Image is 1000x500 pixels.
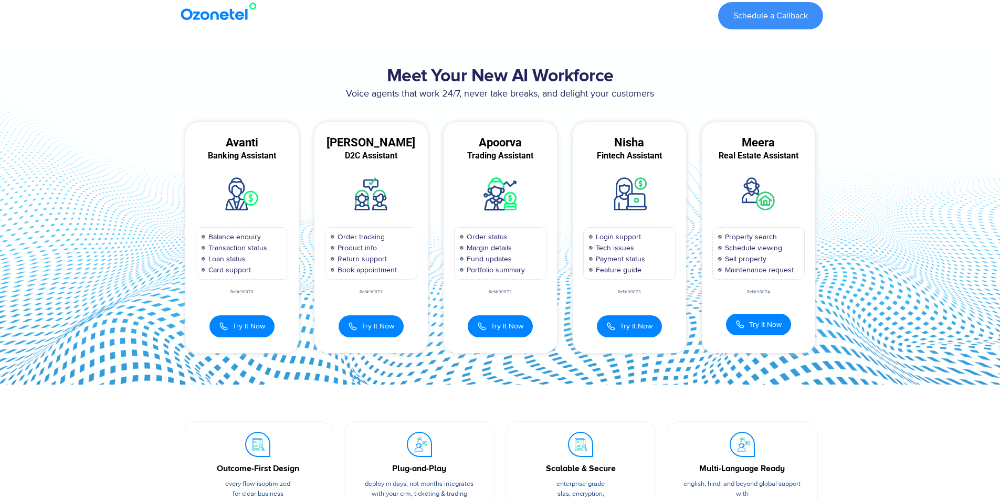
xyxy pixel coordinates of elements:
span: Margin details [464,242,512,253]
button: Try It Now [339,315,404,337]
span: Book appointment [335,264,397,275]
span: Fund updates [464,253,512,264]
span: Try It Now [749,319,782,330]
div: Trading Assistant [444,151,557,161]
div: Ref#:90072 [444,290,557,294]
div: Ref#:90074 [702,290,815,294]
div: Banking Assistant [185,151,299,161]
span: Tech issues [593,242,634,253]
img: Call Icon [735,320,745,329]
span: Schedule a Callback [733,12,808,20]
div: Outcome-First Design [199,462,318,475]
span: Product info [335,242,377,253]
span: Maintenance request [722,264,794,275]
div: Ref#:90071 [314,290,428,294]
span: Try It Now [620,321,652,332]
div: Multi-Language Ready [683,462,802,475]
span: Schedule viewing [722,242,782,253]
h2: Meet Your New AI Workforce [177,66,823,87]
span: Card support [206,264,251,275]
div: Fintech Assistant [573,151,686,161]
div: Real Estate Assistant [702,151,815,161]
span: Try It Now [491,321,523,332]
span: Try It Now [362,321,394,332]
span: Property search [722,231,777,242]
div: Nisha [573,138,686,147]
span: Try It Now [233,321,265,332]
a: Schedule a Callback [718,2,823,29]
img: Call Icon [219,321,228,332]
img: Call Icon [606,321,616,332]
span: Every flow is [225,480,261,488]
span: Order tracking [335,231,385,242]
div: Meera [702,138,815,147]
div: Plug-and-Play [360,462,479,475]
span: Payment status [593,253,645,264]
button: Try It Now [468,315,533,337]
div: [PERSON_NAME] [314,138,428,147]
img: Call Icon [477,321,487,332]
div: Avanti [185,138,299,147]
div: Ref#:90073 [573,290,686,294]
span: Feature guide [593,264,641,275]
span: Return support [335,253,387,264]
span: Transaction status [206,242,267,253]
div: D2C Assistant [314,151,428,161]
span: Portfolio summary [464,264,525,275]
p: Voice agents that work 24/7, never take breaks, and delight your customers [177,87,823,101]
span: Login support [593,231,641,242]
div: Apoorva [444,138,557,147]
span: Loan status [206,253,246,264]
span: Order status [464,231,508,242]
span: Balance enquiry [206,231,261,242]
img: Call Icon [348,321,357,332]
button: Try It Now [209,315,275,337]
span: Enterprise-grade [556,480,605,488]
button: Try It Now [726,314,791,335]
button: Try It Now [597,315,662,337]
div: Scalable & Secure [522,462,640,475]
span: optimized [261,480,290,488]
span: Sell property [722,253,766,264]
div: Ref#:90070 [185,290,299,294]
